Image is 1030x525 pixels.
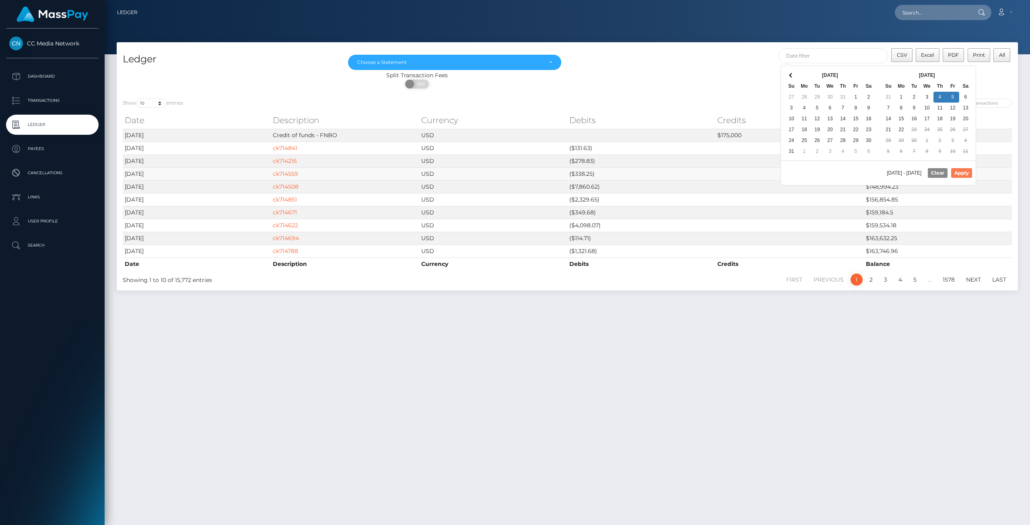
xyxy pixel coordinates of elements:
[567,180,715,193] td: ($7,860.62)
[117,4,138,21] a: Ledger
[811,103,824,113] td: 5
[895,81,908,92] th: Mo
[895,5,970,20] input: Search...
[908,92,921,103] td: 2
[785,113,798,124] td: 10
[123,273,486,284] div: Showing 1 to 10 of 15,772 entries
[6,163,99,183] a: Cancellations
[921,103,933,113] td: 10
[959,146,972,157] td: 11
[959,113,972,124] td: 20
[273,209,297,216] a: ck714671
[882,135,895,146] td: 28
[123,52,336,66] h4: Ledger
[798,124,811,135] td: 18
[123,112,271,128] th: Date
[959,92,972,103] td: 6
[123,206,271,219] td: [DATE]
[959,135,972,146] td: 4
[933,135,946,146] td: 2
[9,70,95,82] p: Dashboard
[988,274,1011,286] a: Last
[567,232,715,245] td: ($114.71)
[882,146,895,157] td: 5
[567,219,715,232] td: ($4,098.07)
[908,103,921,113] td: 9
[798,113,811,124] td: 11
[567,193,715,206] td: ($2,329.65)
[862,103,875,113] td: 9
[271,112,419,128] th: Description
[946,113,959,124] td: 19
[123,154,271,167] td: [DATE]
[6,40,99,47] span: CC Media Network
[824,124,836,135] td: 20
[933,92,946,103] td: 4
[271,129,419,142] td: Credit of funds - FNBO
[567,257,715,270] th: Debits
[811,146,824,157] td: 2
[921,124,933,135] td: 24
[824,81,836,92] th: We
[123,193,271,206] td: [DATE]
[921,92,933,103] td: 3
[836,92,849,103] td: 31
[811,135,824,146] td: 26
[419,257,567,270] th: Currency
[895,124,908,135] td: 22
[567,167,715,180] td: ($338.25)
[895,113,908,124] td: 15
[864,206,1012,219] td: $159,184.5
[862,81,875,92] th: Sa
[908,146,921,157] td: 7
[933,124,946,135] td: 25
[862,113,875,124] td: 16
[824,92,836,103] td: 30
[959,81,972,92] th: Sa
[887,171,925,175] span: [DATE] - [DATE]
[946,103,959,113] td: 12
[273,157,297,165] a: ck714216
[849,146,862,157] td: 5
[891,48,913,62] button: CSV
[715,112,863,128] th: Credits
[798,135,811,146] td: 25
[798,146,811,157] td: 1
[849,92,862,103] td: 1
[933,146,946,157] td: 9
[123,257,271,270] th: Date
[836,103,849,113] td: 7
[136,99,167,108] select: Showentries
[895,135,908,146] td: 29
[6,235,99,255] a: Search
[933,113,946,124] td: 18
[567,206,715,219] td: ($349.68)
[959,124,972,135] td: 27
[824,113,836,124] td: 13
[785,81,798,92] th: Su
[836,81,849,92] th: Th
[123,232,271,245] td: [DATE]
[946,146,959,157] td: 10
[419,154,567,167] td: USD
[6,211,99,231] a: User Profile
[9,191,95,203] p: Links
[916,48,939,62] button: Excel
[908,81,921,92] th: Tu
[123,245,271,257] td: [DATE]
[273,144,297,152] a: ck714841
[864,257,1012,270] th: Balance
[785,146,798,157] td: 31
[864,180,1012,193] td: $148,994.23
[999,52,1005,58] span: All
[715,257,863,270] th: Credits
[419,219,567,232] td: USD
[779,48,888,63] input: Date filter
[419,129,567,142] td: USD
[785,135,798,146] td: 24
[849,113,862,124] td: 15
[946,81,959,92] th: Fr
[117,71,717,80] div: Split Transaction Fees
[567,142,715,154] td: ($131.63)
[951,168,972,178] button: Apply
